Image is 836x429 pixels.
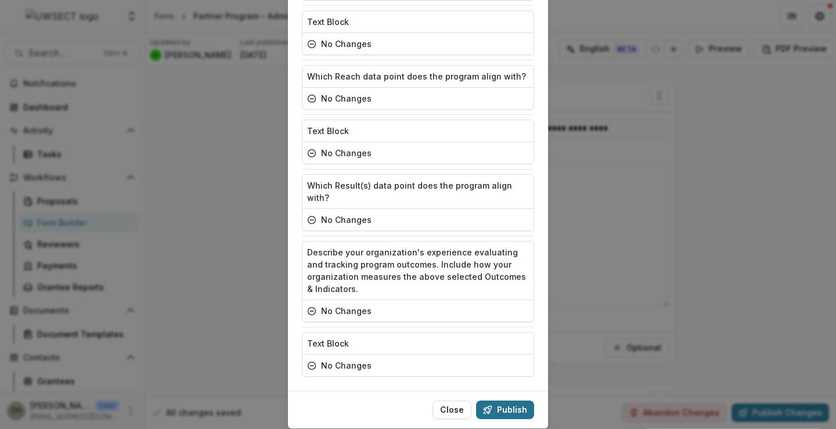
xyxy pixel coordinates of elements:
[321,359,372,372] p: no changes
[321,305,372,317] p: no changes
[476,401,534,419] button: Publish
[307,70,526,82] p: Which Reach data point does the program align with?
[307,246,529,295] p: Describe your organization's experience evaluating and tracking program outcomes. Include how you...
[307,179,529,204] p: Which Result(s) data point does the program align with?
[307,125,349,137] p: Text Block
[321,147,372,159] p: no changes
[433,401,471,419] button: Close
[307,337,349,349] p: Text Block
[321,92,372,104] p: no changes
[321,38,372,50] p: no changes
[321,214,372,226] p: no changes
[307,16,349,28] p: Text Block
